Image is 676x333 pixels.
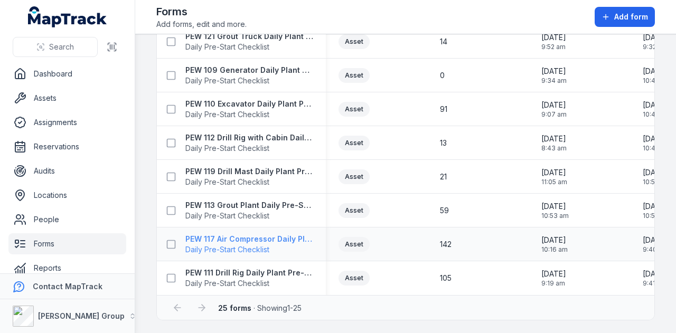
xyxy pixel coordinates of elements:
time: 21/08/2025, 10:48:12 am [643,100,671,119]
div: Asset [339,34,370,49]
a: PEW 117 Air Compressor Daily Plant Pre-Start ChecklistDaily Pre-Start Checklist [185,234,313,255]
span: [DATE] [541,235,568,245]
a: Dashboard [8,63,126,84]
strong: Contact MapTrack [33,282,102,291]
button: Search [13,37,98,57]
span: 8:43 am [541,144,567,153]
a: PEW 111 Drill Rig Daily Plant Pre-Start ChecklistDaily Pre-Start Checklist [185,268,313,289]
span: Daily Pre-Start Checklist [185,177,313,187]
span: [DATE] [541,134,567,144]
a: PEW 112 Drill Rig with Cabin Daily Plant Pre-Start ChecklistDaily Pre-Start Checklist [185,132,313,154]
span: Daily Pre-Start Checklist [185,75,313,86]
a: Assignments [8,112,126,133]
strong: PEW 111 Drill Rig Daily Plant Pre-Start Checklist [185,268,313,278]
span: [DATE] [541,66,567,77]
span: 59 [440,205,449,216]
span: 9:34 am [541,77,567,85]
div: Asset [339,203,370,218]
span: Daily Pre-Start Checklist [185,42,313,52]
div: Asset [339,68,370,83]
span: · Showing 1 - 25 [218,303,302,312]
strong: PEW 113 Grout Plant Daily Pre-Start Checklist [185,200,313,211]
time: 31/10/2024, 9:19:57 am [541,269,566,288]
strong: [PERSON_NAME] Group [38,311,125,320]
time: 11/08/2025, 9:41:52 am [643,269,668,288]
time: 11/08/2025, 9:32:54 am [643,32,668,51]
span: 9:07 am [541,110,567,119]
span: Daily Pre-Start Checklist [185,109,313,120]
span: 91 [440,104,447,115]
time: 21/08/2025, 10:49:12 am [643,134,671,153]
span: 10:53 am [541,212,569,220]
span: 10:50 am [643,178,670,186]
div: Asset [339,237,370,252]
span: 9:32 am [643,43,668,51]
time: 21/08/2025, 10:50:15 am [643,167,670,186]
span: 11:05 am [541,178,567,186]
div: Asset [339,169,370,184]
a: PEW 121 Grout Truck Daily Plant Pre-Start ChecklistDaily Pre-Start Checklist [185,31,313,52]
time: 21/08/2025, 10:47:04 am [643,66,671,85]
span: [DATE] [643,134,671,144]
a: MapTrack [28,6,107,27]
time: 04/11/2024, 9:34:30 am [541,66,567,85]
span: [DATE] [541,100,567,110]
span: 9:40 am [643,245,668,254]
strong: PEW 117 Air Compressor Daily Plant Pre-Start Checklist [185,234,313,244]
span: [DATE] [643,269,668,279]
span: 0 [440,70,445,81]
span: 9:52 am [541,43,566,51]
span: 13 [440,138,447,148]
strong: PEW 110 Excavator Daily Plant Pre-Start Checklist [185,99,313,109]
div: Asset [339,102,370,117]
span: 21 [440,172,447,182]
span: [DATE] [643,201,669,212]
span: 105 [440,273,452,283]
time: 11/08/2025, 9:40:55 am [643,235,668,254]
a: People [8,209,126,230]
span: [DATE] [643,100,671,110]
strong: PEW 112 Drill Rig with Cabin Daily Plant Pre-Start Checklist [185,132,313,143]
span: Daily Pre-Start Checklist [185,278,313,289]
a: Locations [8,185,126,206]
time: 04/11/2024, 9:52:20 am [541,32,566,51]
h2: Forms [156,4,247,19]
span: [DATE] [643,66,671,77]
span: [DATE] [643,32,668,43]
span: [DATE] [541,269,566,279]
span: 10:49 am [643,144,671,153]
a: PEW 109 Generator Daily Plant Pre-Start ChecklistDaily Pre-Start Checklist [185,65,313,86]
span: Daily Pre-Start Checklist [185,211,313,221]
time: 01/11/2024, 11:05:37 am [541,167,567,186]
span: 10:51 am [643,212,669,220]
span: 142 [440,239,452,250]
a: PEW 119 Drill Mast Daily Plant Pre-Start ChecklistDaily Pre-Start Checklist [185,166,313,187]
span: Add forms, edit and more. [156,19,247,30]
span: [DATE] [541,167,567,178]
span: [DATE] [643,235,668,245]
div: Asset [339,136,370,150]
button: Add form [595,7,655,27]
a: PEW 113 Grout Plant Daily Pre-Start ChecklistDaily Pre-Start Checklist [185,200,313,221]
span: [DATE] [541,32,566,43]
time: 04/11/2024, 8:43:28 am [541,134,567,153]
div: Asset [339,271,370,286]
span: Daily Pre-Start Checklist [185,244,313,255]
span: Search [49,42,74,52]
strong: PEW 109 Generator Daily Plant Pre-Start Checklist [185,65,313,75]
time: 01/11/2024, 10:16:13 am [541,235,568,254]
span: Add form [614,12,648,22]
a: Assets [8,88,126,109]
time: 04/11/2024, 9:07:02 am [541,100,567,119]
a: Reservations [8,136,126,157]
span: [DATE] [541,201,569,212]
span: 9:41 am [643,279,668,288]
span: [DATE] [643,167,670,178]
a: PEW 110 Excavator Daily Plant Pre-Start ChecklistDaily Pre-Start Checklist [185,99,313,120]
span: 10:47 am [643,77,671,85]
strong: PEW 119 Drill Mast Daily Plant Pre-Start Checklist [185,166,313,177]
time: 01/11/2024, 10:53:19 am [541,201,569,220]
time: 21/08/2025, 10:51:16 am [643,201,669,220]
span: 9:19 am [541,279,566,288]
span: Daily Pre-Start Checklist [185,143,313,154]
